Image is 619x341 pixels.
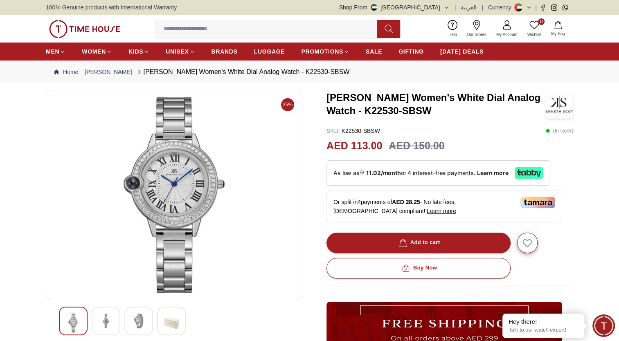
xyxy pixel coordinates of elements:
span: KIDS [128,47,143,56]
img: Kenneth Scott Women's White Dial Analog Watch - K22530-SBSW [131,314,146,328]
h3: AED 150.00 [389,138,444,154]
span: | [535,3,537,11]
p: Talk to our watch expert! [509,327,578,334]
button: Add to cart [326,233,511,253]
a: Home [54,68,78,76]
span: WOMEN [82,47,106,56]
span: 0 [538,18,545,25]
span: AED 28.25 [392,199,420,205]
a: Help [443,18,462,39]
span: MEN [46,47,59,56]
div: Currency [488,3,515,11]
img: Kenneth Scott Women's White Dial Analog Watch - K22530-SBSW [53,97,295,293]
span: | [455,3,456,11]
div: Buy Now [400,263,437,273]
button: Buy Now [326,258,511,278]
nav: Breadcrumb [46,61,573,83]
div: [PERSON_NAME] Women's White Dial Analog Watch - K22530-SBSW [135,67,350,77]
p: ( In stock ) [546,127,573,135]
div: Chat Widget [592,314,615,337]
a: 0Wishlist [522,18,546,39]
img: Kenneth Scott Women's White Dial Analog Watch - K22530-SBSW [66,314,81,332]
span: My Bag [548,31,568,37]
span: PROMOTIONS [301,47,343,56]
img: Tamara [520,197,555,208]
button: My Bag [546,19,570,38]
a: [DATE] DEALS [440,44,484,59]
span: My Account [493,31,521,38]
a: WOMEN [82,44,112,59]
a: KIDS [128,44,149,59]
span: LUGGAGE [254,47,285,56]
a: SALE [366,44,382,59]
span: SALE [366,47,382,56]
div: Hey there! [509,318,578,326]
a: GIFTING [398,44,424,59]
span: [DATE] DEALS [440,47,484,56]
span: 100% Genuine products with International Warranty [46,3,177,11]
button: العربية [461,3,477,11]
img: Kenneth Scott Women's White Dial Analog Watch - K22530-SBSW [545,90,573,119]
span: Help [445,31,460,38]
span: BRANDS [212,47,238,56]
span: Wishlist [524,31,545,38]
span: GIFTING [398,47,424,56]
span: 25% [281,98,294,111]
span: SKU : [326,128,340,134]
a: Facebook [540,4,546,11]
button: Shop From[GEOGRAPHIC_DATA] [339,3,450,11]
a: [PERSON_NAME] [85,68,132,76]
a: Instagram [551,4,557,11]
span: Learn more [427,208,456,214]
img: Kenneth Scott Women's White Dial Analog Watch - K22530-SBSW [164,314,179,332]
a: UNISEX [166,44,195,59]
img: United Arab Emirates [371,4,377,11]
a: MEN [46,44,65,59]
a: LUGGAGE [254,44,285,59]
a: PROMOTIONS [301,44,349,59]
a: Whatsapp [562,4,568,11]
h3: [PERSON_NAME] Women's White Dial Analog Watch - K22530-SBSW [326,91,545,117]
img: ... [49,20,120,38]
span: Our Stores [464,31,490,38]
div: Add to cart [397,238,440,247]
img: Kenneth Scott Women's White Dial Analog Watch - K22530-SBSW [99,314,113,328]
div: Or split in 4 payments of - No late fees, [DEMOGRAPHIC_DATA] compliant! [326,191,562,222]
h2: AED 113.00 [326,138,382,154]
span: UNISEX [166,47,189,56]
p: K22530-SBSW [326,127,380,135]
a: BRANDS [212,44,238,59]
span: | [482,3,483,11]
a: Our Stores [462,18,491,39]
